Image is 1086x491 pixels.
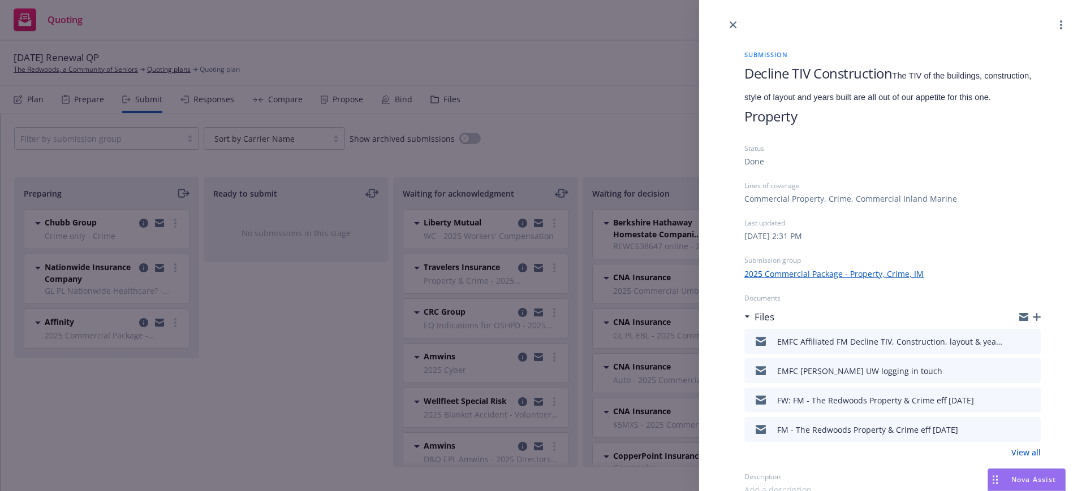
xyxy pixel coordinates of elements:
button: download file [1008,423,1017,436]
div: Status [744,144,1041,153]
a: close [726,18,740,32]
button: Nova Assist [988,468,1066,491]
div: FM - The Redwoods Property & Crime eff [DATE] [777,424,958,436]
div: Submission group [744,255,1041,265]
div: Documents [744,293,1041,303]
a: more [1054,18,1068,32]
div: Done [744,155,764,167]
button: download file [1008,364,1017,377]
span: Decline TIV Construction Property [744,64,1041,125]
button: preview file [1026,334,1036,348]
button: preview file [1026,364,1036,377]
div: EMFC [PERSON_NAME] UW logging in touch [777,365,942,377]
h3: Files [755,310,774,324]
div: Last updated [744,218,1041,228]
a: 2025 Commercial Package - Property, Crime, IM [744,268,924,280]
div: Drag to move [988,469,1002,490]
button: download file [1008,393,1017,407]
div: Description [744,472,1041,481]
div: Lines of coverage [744,181,1041,190]
div: Files [744,310,774,324]
span: Submission [744,50,1041,59]
div: Commercial Property, Crime, Commercial Inland Marine [744,193,957,205]
div: EMFC Affiliated FM Decline TIV, Construction, layout & years built .msg [777,336,1003,347]
button: download file [1008,334,1017,348]
button: preview file [1026,423,1036,436]
div: [DATE] 2:31 PM [744,230,802,242]
a: View all [1011,446,1041,458]
div: FW: FM - The Redwoods Property & Crime eff [DATE] [777,394,974,406]
button: preview file [1026,393,1036,407]
span: Nova Assist [1011,475,1056,484]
